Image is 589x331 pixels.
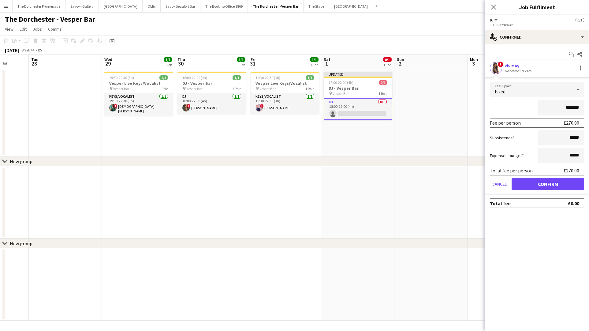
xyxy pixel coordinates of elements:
[520,69,533,73] div: 9.21mi
[576,18,584,22] span: 0/1
[161,0,200,12] button: Savoy Beaufort Bar
[233,75,241,80] span: 1/1
[324,72,392,120] app-job-card: Updated18:00-22:00 (4h)0/1DJ - Vesper Bar Vesper Bar1 RoleDJ0/118:00-22:00 (4h)
[164,57,172,62] span: 1/1
[104,81,173,86] h3: Vesper Live Keys/Vocalist
[103,60,112,67] span: 29
[383,62,391,67] div: 1 Job
[310,57,319,62] span: 1/1
[564,120,579,126] div: £270.00
[159,86,168,91] span: 1 Role
[46,25,64,33] a: Comms
[65,0,99,12] button: Savoy - Gallery
[310,62,318,67] div: 1 Job
[564,167,579,174] div: £270.00
[251,57,255,62] span: Fri
[186,86,203,91] span: Vesper Bar
[10,158,32,164] div: New group
[495,88,505,95] span: Fixed
[324,85,392,91] h3: DJ - Vesper Bar
[177,93,246,114] app-card-role: DJ1/118:00-22:00 (4h)![PERSON_NAME]
[159,75,168,80] span: 1/1
[31,57,38,62] span: Tue
[512,178,584,190] button: Confirm
[177,57,185,62] span: Thu
[490,200,511,206] div: Total fee
[250,60,255,67] span: 31
[17,25,29,33] a: Edit
[5,47,19,53] div: [DATE]
[143,0,161,12] button: Oblix
[187,104,191,108] span: !
[113,86,129,91] span: Vesper Bar
[568,200,579,206] div: £0.00
[5,26,13,32] span: View
[104,93,173,116] app-card-role: Keys/Vocalist1/119:30-22:30 (3h)![DEMOGRAPHIC_DATA][PERSON_NAME]
[260,104,264,108] span: !
[490,167,533,174] div: Total fee per person
[378,91,387,96] span: 1 Role
[177,81,246,86] h3: DJ - Vesper Bar
[383,57,392,62] span: 0/1
[20,48,35,52] span: Week 44
[182,75,207,80] span: 18:00-22:00 (4h)
[5,15,95,24] h1: The Dorchester - Vesper Bar
[490,135,515,141] label: Subsistence
[109,75,134,80] span: 19:30-22:30 (3h)
[200,0,248,12] button: The Booking Office 1869
[104,72,173,116] app-job-card: 19:30-22:30 (3h)1/1Vesper Live Keys/Vocalist Vesper Bar1 RoleKeys/Vocalist1/119:30-22:30 (3h)![DE...
[324,57,330,62] span: Sat
[237,62,245,67] div: 1 Job
[30,60,38,67] span: 28
[251,81,319,86] h3: Vesper Live Keys/Vocalist
[490,153,524,158] label: Expenses budget
[397,57,404,62] span: Sun
[2,25,16,33] a: View
[248,0,304,12] button: The Dorchester - Vesper Bar
[104,57,112,62] span: Wed
[333,91,349,96] span: Vesper Bar
[232,86,241,91] span: 1 Role
[469,60,478,67] span: 3
[490,18,498,22] button: DJ
[10,240,32,246] div: New group
[490,178,509,190] button: Cancel
[251,72,319,114] app-job-card: 19:30-22:30 (3h)1/1Vesper Live Keys/Vocalist Vesper Bar1 RoleKeys/Vocalist1/119:30-22:30 (3h)![PE...
[99,0,143,12] button: [GEOGRAPHIC_DATA]
[396,60,404,67] span: 2
[323,60,330,67] span: 1
[30,25,44,33] a: Jobs
[470,57,478,62] span: Mon
[485,30,589,44] div: Confirmed
[38,48,44,52] div: BST
[48,26,62,32] span: Comms
[324,98,392,120] app-card-role: DJ0/118:00-22:00 (4h)
[485,3,589,11] h3: Job Fulfilment
[304,0,329,12] button: The Stage
[505,63,533,69] div: Viv May
[20,26,27,32] span: Edit
[177,72,246,114] app-job-card: 18:00-22:00 (4h)1/1DJ - Vesper Bar Vesper Bar1 RoleDJ1/118:00-22:00 (4h)![PERSON_NAME]
[33,26,42,32] span: Jobs
[379,80,387,85] span: 0/1
[490,18,494,22] span: DJ
[324,72,392,77] div: Updated
[114,104,117,108] span: !
[498,62,503,67] span: !
[329,0,373,12] button: [GEOGRAPHIC_DATA]
[505,69,520,73] div: Not rated
[13,0,65,12] button: The Dorchester Promenade
[490,120,521,126] div: Fee per person
[251,93,319,114] app-card-role: Keys/Vocalist1/119:30-22:30 (3h)![PERSON_NAME]
[305,86,314,91] span: 1 Role
[164,62,172,67] div: 1 Job
[177,60,185,67] span: 30
[490,23,584,27] div: 18:00-22:00 (4h)
[237,57,245,62] span: 1/1
[306,75,314,80] span: 1/1
[329,80,353,85] span: 18:00-22:00 (4h)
